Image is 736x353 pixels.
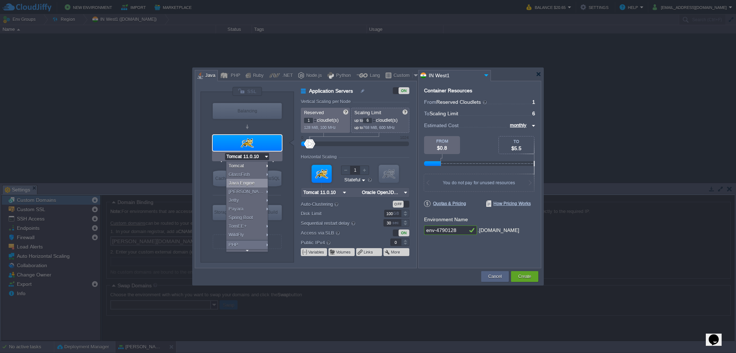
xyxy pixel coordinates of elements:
[226,213,270,222] div: Spring Boot
[304,116,348,123] p: cloudlet(s)
[304,125,336,130] span: 128 MiB, 100 MHz
[391,249,401,255] button: More
[301,200,374,208] label: Auto-Clustering
[301,229,374,237] label: Access via SLB
[301,210,374,217] label: Disk Limit
[354,110,381,115] span: Scaling Limit
[213,234,282,249] div: Create New Layer
[499,139,534,144] div: TO
[437,145,447,151] span: $0.8
[226,187,270,196] div: [PERSON_NAME]
[511,145,521,151] span: $5.5
[354,118,363,122] span: up to
[393,201,404,208] div: OFF
[213,103,282,119] div: Load Balancer
[304,110,324,115] span: Reserved
[706,324,729,346] iframe: chat widget
[226,170,270,179] div: GlassFish
[486,200,531,207] span: How Pricing Works
[532,99,535,105] span: 1
[229,70,240,81] div: PHP
[226,222,270,231] div: TomEE+
[424,121,459,129] span: Estimated Cost
[391,70,412,81] div: Custom
[213,103,282,119] div: Balancing
[368,70,380,81] div: Lang
[424,200,466,207] span: Quotas & Pricing
[399,229,409,236] div: ON
[301,135,303,140] div: 0
[354,116,407,123] p: cloudlet(s)
[264,171,281,186] div: NoSQL
[399,87,409,94] div: ON
[264,205,282,219] div: Build
[478,226,519,235] div: .[DOMAIN_NAME]
[354,125,363,130] span: up to
[308,249,325,255] button: Variables
[280,70,293,81] div: .NET
[364,249,374,255] button: Links
[301,154,339,159] div: Horizontal Scaling
[226,179,270,187] div: Java Engine
[213,135,282,151] div: Application Servers
[226,231,270,239] div: WildFly
[264,171,281,186] div: NoSQL Databases
[424,88,472,93] div: Container Resources
[203,70,215,81] div: Java
[532,111,535,116] span: 6
[304,70,322,81] div: Node.js
[226,162,270,170] div: Tomcat
[518,273,531,280] button: Create
[334,70,351,81] div: Python
[226,205,270,213] div: Payara
[424,217,468,222] label: Environment Name
[213,205,231,220] div: Storage Containers
[400,135,409,140] div: 1024
[424,111,429,116] span: To
[226,196,270,205] div: Jetty
[393,210,400,217] div: GB
[424,139,460,143] div: FROM
[392,219,400,226] div: sec
[213,171,230,186] div: Cache
[264,205,282,220] div: Build Node
[301,99,353,104] div: Vertical Scaling per Node
[226,241,270,249] div: PHP
[301,238,374,246] label: Public IPv4
[251,70,264,81] div: Ruby
[436,99,488,105] span: Reserved Cloudlets
[429,111,458,116] span: Scaling Limit
[488,273,502,280] button: Cancel
[213,205,231,219] div: Storage
[301,219,374,227] label: Sequential restart delay
[363,125,395,130] span: 768 MiB, 600 MHz
[336,249,351,255] button: Volumes
[424,99,436,105] span: From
